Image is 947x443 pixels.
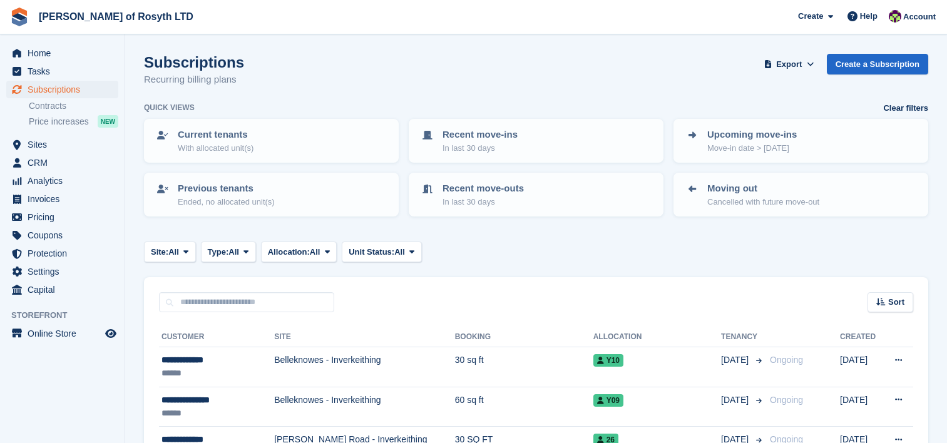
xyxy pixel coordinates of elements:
p: Moving out [707,181,819,196]
span: Sites [28,136,103,153]
a: Create a Subscription [827,54,928,74]
span: Capital [28,281,103,298]
a: menu [6,208,118,226]
a: Clear filters [883,102,928,115]
th: Tenancy [721,327,765,347]
a: menu [6,172,118,190]
a: menu [6,44,118,62]
span: [DATE] [721,394,751,407]
img: stora-icon-8386f47178a22dfd0bd8f6a31ec36ba5ce8667c1dd55bd0f319d3a0aa187defe.svg [10,8,29,26]
p: In last 30 days [443,196,524,208]
th: Allocation [593,327,721,347]
div: NEW [98,115,118,128]
p: Previous tenants [178,181,275,196]
button: Allocation: All [261,242,337,262]
td: [DATE] [840,347,882,387]
a: menu [6,245,118,262]
a: [PERSON_NAME] of Rosyth LTD [34,6,198,27]
a: menu [6,81,118,98]
p: Recurring billing plans [144,73,244,87]
span: Storefront [11,309,125,322]
a: menu [6,190,118,208]
a: Recent move-ins In last 30 days [410,120,662,161]
th: Site [274,327,454,347]
td: 60 sq ft [455,387,593,427]
button: Type: All [201,242,256,262]
span: Tasks [28,63,103,80]
th: Created [840,327,882,347]
p: Recent move-outs [443,181,524,196]
span: All [310,246,320,258]
span: Coupons [28,227,103,244]
span: Settings [28,263,103,280]
span: Analytics [28,172,103,190]
a: Moving out Cancelled with future move-out [675,174,927,215]
span: Subscriptions [28,81,103,98]
p: Current tenants [178,128,253,142]
td: [DATE] [840,387,882,427]
span: All [394,246,405,258]
span: CRM [28,154,103,171]
button: Site: All [144,242,196,262]
span: All [168,246,179,258]
button: Export [762,54,817,74]
p: Cancelled with future move-out [707,196,819,208]
span: Site: [151,246,168,258]
span: Ongoing [770,395,803,405]
a: Current tenants With allocated unit(s) [145,120,397,161]
span: All [228,246,239,258]
a: menu [6,63,118,80]
span: Account [903,11,936,23]
h6: Quick views [144,102,195,113]
span: Y10 [593,354,623,367]
a: menu [6,263,118,280]
span: Protection [28,245,103,262]
th: Customer [159,327,274,347]
td: Belleknowes - Inverkeithing [274,387,454,427]
a: Recent move-outs In last 30 days [410,174,662,215]
p: With allocated unit(s) [178,142,253,155]
button: Unit Status: All [342,242,421,262]
p: In last 30 days [443,142,518,155]
span: Unit Status: [349,246,394,258]
a: menu [6,325,118,342]
span: Sort [888,296,904,308]
th: Booking [455,327,593,347]
h1: Subscriptions [144,54,244,71]
p: Recent move-ins [443,128,518,142]
span: Help [860,10,878,23]
span: Invoices [28,190,103,208]
span: Price increases [29,116,89,128]
a: Contracts [29,100,118,112]
a: menu [6,154,118,171]
a: Previous tenants Ended, no allocated unit(s) [145,174,397,215]
span: Ongoing [770,355,803,365]
td: 30 sq ft [455,347,593,387]
span: Online Store [28,325,103,342]
span: Allocation: [268,246,310,258]
span: Y09 [593,394,623,407]
a: Upcoming move-ins Move-in date > [DATE] [675,120,927,161]
p: Upcoming move-ins [707,128,797,142]
span: Home [28,44,103,62]
img: Nina Briggs [889,10,901,23]
a: menu [6,281,118,298]
span: Type: [208,246,229,258]
a: Preview store [103,326,118,341]
span: Pricing [28,208,103,226]
a: menu [6,227,118,244]
a: Price increases NEW [29,115,118,128]
p: Ended, no allocated unit(s) [178,196,275,208]
p: Move-in date > [DATE] [707,142,797,155]
td: Belleknowes - Inverkeithing [274,347,454,387]
span: [DATE] [721,354,751,367]
a: menu [6,136,118,153]
span: Create [798,10,823,23]
span: Export [776,58,802,71]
